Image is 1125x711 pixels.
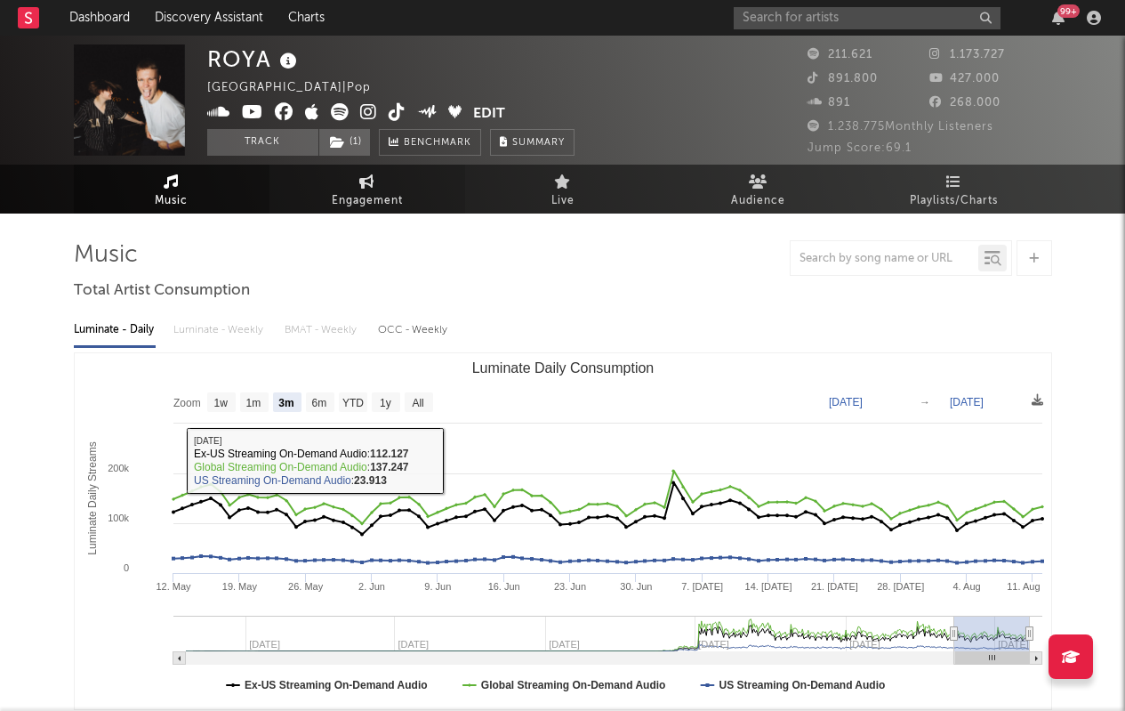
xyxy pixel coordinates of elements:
a: Audience [661,165,856,214]
text: Luminate Daily Consumption [471,360,654,376]
a: Benchmark [379,129,481,156]
text: 6m [311,397,326,409]
div: OCC - Weekly [378,315,449,345]
span: Jump Score: 69.1 [808,142,912,154]
svg: Luminate Daily Consumption [75,353,1051,709]
text: 11. Aug [1007,581,1040,592]
div: ROYA [207,44,301,74]
a: Engagement [269,165,465,214]
text: 12. May [156,581,191,592]
text: [DATE] [950,396,984,408]
span: 1.238.775 Monthly Listeners [808,121,993,133]
a: Live [465,165,661,214]
span: Audience [731,190,785,212]
text: 7. [DATE] [681,581,723,592]
div: Luminate - Daily [74,315,156,345]
text: 100k [108,513,129,523]
text: → [920,396,930,408]
text: 21. [DATE] [810,581,857,592]
text: 200k [108,463,129,473]
text: 23. Jun [553,581,585,592]
span: 427.000 [929,73,1000,85]
text: 9. Jun [424,581,451,592]
a: Playlists/Charts [856,165,1052,214]
text: 3m [278,397,293,409]
text: Global Streaming On-Demand Audio [480,679,665,691]
span: Summary [512,138,565,148]
text: 30. Jun [620,581,652,592]
span: 891 [808,97,850,109]
span: Music [155,190,188,212]
text: 1m [245,397,261,409]
span: Total Artist Consumption [74,280,250,302]
input: Search by song name or URL [791,252,978,266]
text: YTD [342,397,363,409]
text: 0 [123,562,128,573]
text: 16. Jun [487,581,519,592]
text: 26. May [288,581,324,592]
span: Playlists/Charts [910,190,998,212]
text: US Streaming On-Demand Audio [719,679,885,691]
button: (1) [319,129,370,156]
button: 99+ [1052,11,1065,25]
button: Summary [490,129,575,156]
a: Music [74,165,269,214]
span: Engagement [332,190,403,212]
button: Track [207,129,318,156]
text: 28. [DATE] [877,581,924,592]
button: Edit [473,103,505,125]
span: 211.621 [808,49,872,61]
text: 1y [380,397,391,409]
text: 19. May [221,581,257,592]
text: 4. Aug [952,581,980,592]
span: 1.173.727 [929,49,1005,61]
text: Zoom [173,397,201,409]
span: 891.800 [808,73,878,85]
text: All [412,397,423,409]
span: Live [551,190,575,212]
span: Benchmark [404,133,471,154]
text: 14. [DATE] [744,581,792,592]
span: ( 1 ) [318,129,371,156]
text: 2. Jun [358,581,385,592]
span: 268.000 [929,97,1000,109]
text: [DATE] [829,396,863,408]
input: Search for artists [734,7,1000,29]
div: 99 + [1057,4,1080,18]
text: 1w [213,397,228,409]
text: Luminate Daily Streams [85,441,98,554]
text: Ex-US Streaming On-Demand Audio [245,679,428,691]
div: [GEOGRAPHIC_DATA] | Pop [207,77,391,99]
